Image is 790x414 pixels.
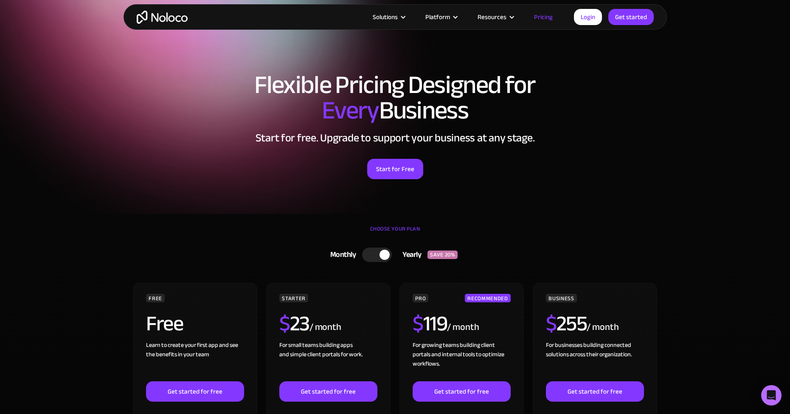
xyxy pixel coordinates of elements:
span: Every [322,87,379,134]
div: Open Intercom Messenger [761,385,782,406]
div: / month [447,321,479,334]
a: Get started for free [279,381,377,402]
div: BUSINESS [546,294,576,302]
span: $ [413,304,423,344]
div: Resources [467,11,523,23]
a: Start for Free [367,159,423,179]
div: RECOMMENDED [465,294,510,302]
h2: 255 [546,313,587,334]
div: PRO [413,294,428,302]
a: Get started for free [413,381,510,402]
div: For businesses building connected solutions across their organization. ‍ [546,341,644,381]
div: Yearly [392,248,427,261]
div: Learn to create your first app and see the benefits in your team ‍ [146,341,244,381]
a: Get started [608,9,654,25]
div: SAVE 20% [427,251,458,259]
div: Solutions [373,11,398,23]
div: Resources [478,11,506,23]
div: Solutions [362,11,415,23]
a: Pricing [523,11,563,23]
a: Login [574,9,602,25]
h2: 23 [279,313,309,334]
div: Platform [425,11,450,23]
div: / month [587,321,619,334]
h1: Flexible Pricing Designed for Business [132,72,658,123]
div: For growing teams building client portals and internal tools to optimize workflows. [413,341,510,381]
div: / month [309,321,341,334]
div: Monthly [320,248,363,261]
h2: Start for free. Upgrade to support your business at any stage. [132,132,658,144]
a: Get started for free [146,381,244,402]
h2: 119 [413,313,447,334]
div: STARTER [279,294,308,302]
a: home [137,11,188,24]
div: FREE [146,294,165,302]
span: $ [279,304,290,344]
div: CHOOSE YOUR PLAN [132,222,658,244]
div: For small teams building apps and simple client portals for work. ‍ [279,341,377,381]
span: $ [546,304,557,344]
a: Get started for free [546,381,644,402]
div: Platform [415,11,467,23]
h2: Free [146,313,183,334]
